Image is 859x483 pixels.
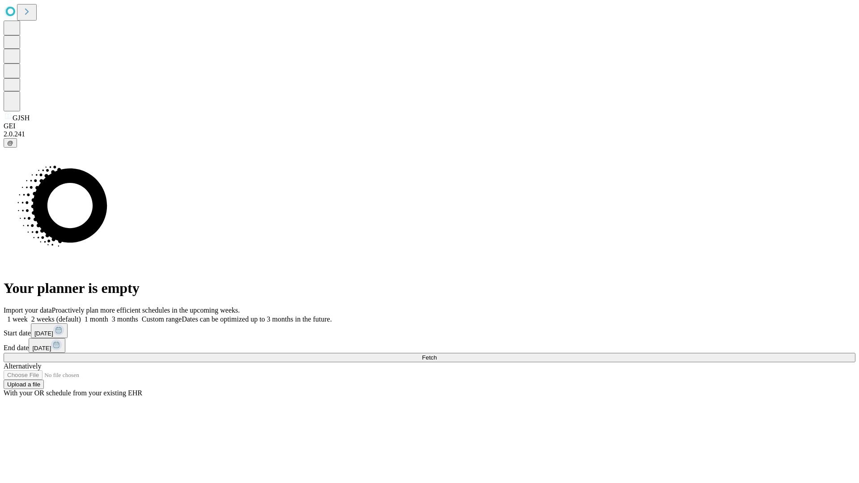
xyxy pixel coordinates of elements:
button: @ [4,138,17,148]
span: With your OR schedule from your existing EHR [4,389,142,397]
span: Custom range [142,315,182,323]
span: Alternatively [4,362,41,370]
div: End date [4,338,855,353]
span: @ [7,140,13,146]
span: Proactively plan more efficient schedules in the upcoming weeks. [52,306,240,314]
button: [DATE] [31,323,68,338]
span: Import your data [4,306,52,314]
span: 2 weeks (default) [31,315,81,323]
span: GJSH [13,114,30,122]
h1: Your planner is empty [4,280,855,297]
span: [DATE] [34,330,53,337]
div: Start date [4,323,855,338]
div: GEI [4,122,855,130]
button: [DATE] [29,338,65,353]
span: Fetch [422,354,437,361]
span: [DATE] [32,345,51,352]
span: 1 week [7,315,28,323]
div: 2.0.241 [4,130,855,138]
button: Fetch [4,353,855,362]
button: Upload a file [4,380,44,389]
span: 3 months [112,315,138,323]
span: Dates can be optimized up to 3 months in the future. [182,315,332,323]
span: 1 month [85,315,108,323]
